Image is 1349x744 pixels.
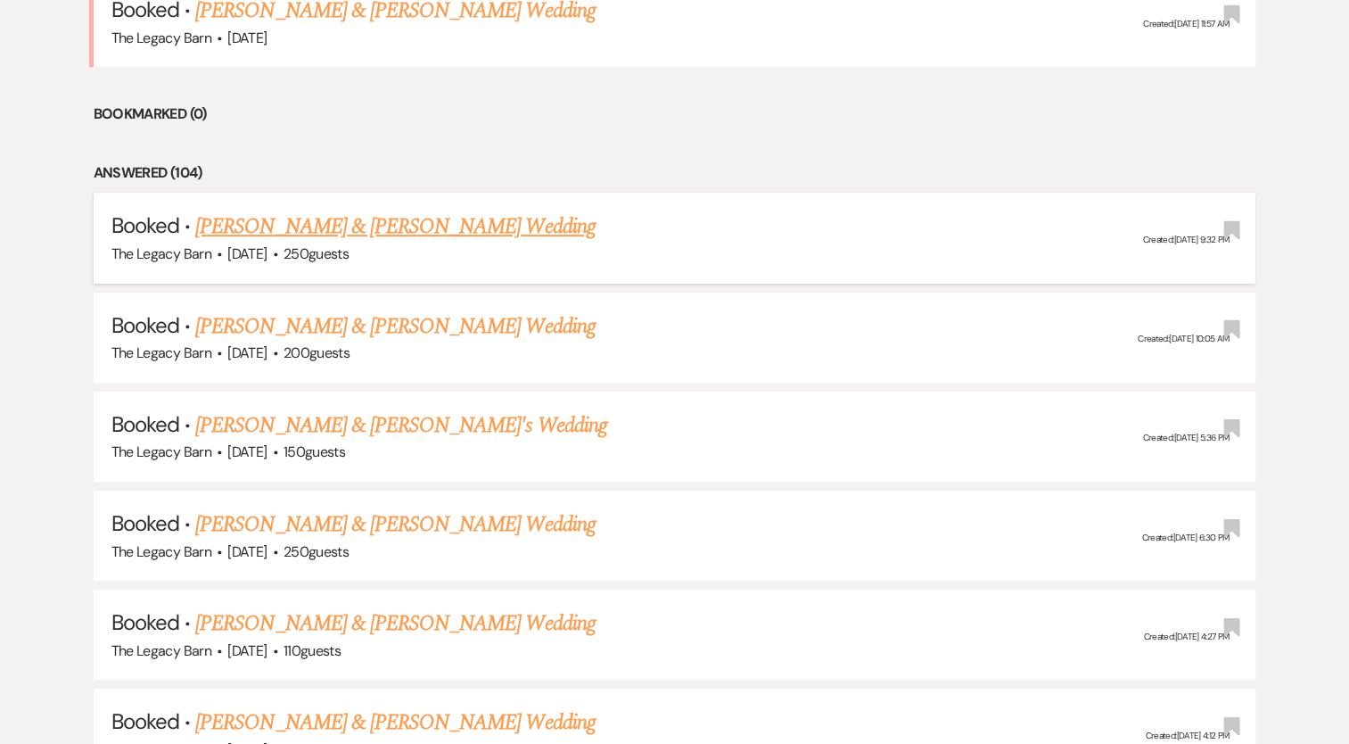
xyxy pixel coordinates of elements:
[284,641,341,660] span: 110 guests
[94,103,1256,126] li: Bookmarked (0)
[111,707,179,735] span: Booked
[111,343,211,362] span: The Legacy Barn
[111,608,179,636] span: Booked
[111,244,211,263] span: The Legacy Barn
[94,161,1256,185] li: Answered (104)
[111,542,211,561] span: The Legacy Barn
[111,442,211,461] span: The Legacy Barn
[195,707,595,739] a: [PERSON_NAME] & [PERSON_NAME] Wedding
[195,508,595,541] a: [PERSON_NAME] & [PERSON_NAME] Wedding
[111,311,179,339] span: Booked
[284,442,345,461] span: 150 guests
[1138,333,1229,344] span: Created: [DATE] 10:05 AM
[227,244,267,263] span: [DATE]
[195,310,595,343] a: [PERSON_NAME] & [PERSON_NAME] Wedding
[227,343,267,362] span: [DATE]
[1142,433,1229,444] span: Created: [DATE] 5:36 PM
[1145,730,1229,741] span: Created: [DATE] 4:12 PM
[1143,631,1229,642] span: Created: [DATE] 4:27 PM
[227,641,267,660] span: [DATE]
[195,608,595,640] a: [PERSON_NAME] & [PERSON_NAME] Wedding
[111,211,179,239] span: Booked
[111,509,179,537] span: Booked
[111,410,179,438] span: Booked
[1141,532,1229,543] span: Created: [DATE] 6:30 PM
[284,343,350,362] span: 200 guests
[227,542,267,561] span: [DATE]
[1142,234,1229,245] span: Created: [DATE] 9:32 PM
[284,244,349,263] span: 250 guests
[195,211,595,243] a: [PERSON_NAME] & [PERSON_NAME] Wedding
[111,641,211,660] span: The Legacy Barn
[195,409,607,442] a: [PERSON_NAME] & [PERSON_NAME]'s Wedding
[111,29,211,47] span: The Legacy Barn
[227,442,267,461] span: [DATE]
[1143,18,1229,29] span: Created: [DATE] 11:57 AM
[284,542,349,561] span: 250 guests
[227,29,267,47] span: [DATE]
